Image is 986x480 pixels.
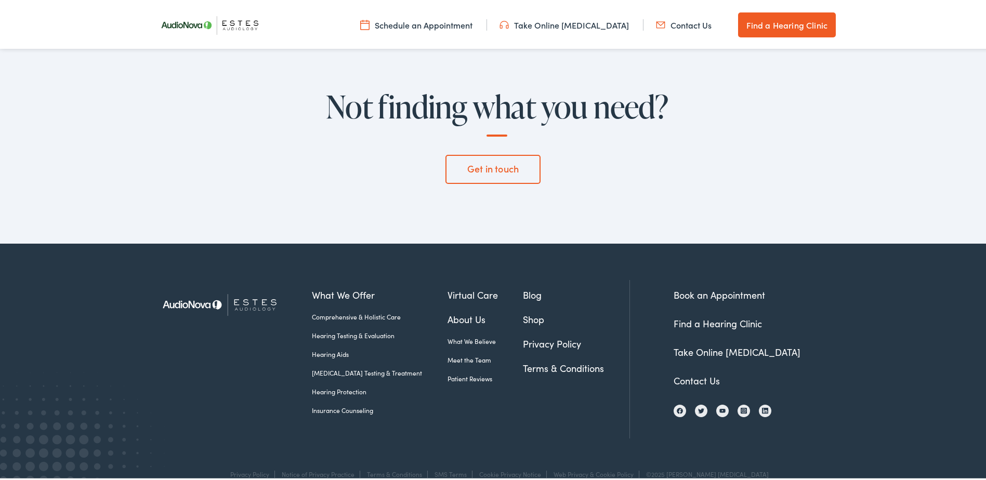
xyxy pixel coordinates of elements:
[312,366,448,376] a: [MEDICAL_DATA] Testing & Treatment
[641,469,769,476] div: ©2025 [PERSON_NAME] [MEDICAL_DATA]
[698,406,704,412] img: Twitter
[656,17,665,29] img: utility icon
[230,468,269,476] a: Privacy Policy
[312,286,448,300] a: What We Offer
[435,468,467,476] a: SMS Terms
[554,468,634,476] a: Web Privacy & Cookie Policy
[360,17,370,29] img: utility icon
[677,406,683,412] img: Facebook icon, indicating the presence of the site or brand on the social media platform.
[360,17,472,29] a: Schedule an Appointment
[154,278,294,327] img: Estes Audiology
[448,310,523,324] a: About Us
[448,286,523,300] a: Virtual Care
[523,310,629,324] a: Shop
[674,372,720,385] a: Contact Us
[674,315,762,328] a: Find a Hearing Clinic
[448,372,523,381] a: Patient Reviews
[674,343,800,356] a: Take Online [MEDICAL_DATA]
[499,17,629,29] a: Take Online [MEDICAL_DATA]
[523,359,629,373] a: Terms & Conditions
[310,87,684,135] h2: Not finding what you need?
[448,335,523,344] a: What We Believe
[499,17,509,29] img: utility icon
[312,348,448,357] a: Hearing Aids
[741,405,747,412] img: Instagram
[312,329,448,338] a: Hearing Testing & Evaluation
[674,286,765,299] a: Book an Appointment
[282,468,354,476] a: Notice of Privacy Practice
[479,468,541,476] a: Cookie Privacy Notice
[312,404,448,413] a: Insurance Counseling
[312,310,448,319] a: Comprehensive & Holistic Care
[448,353,523,363] a: Meet the Team
[738,10,836,35] a: Find a Hearing Clinic
[367,468,422,476] a: Terms & Conditions
[762,405,768,412] img: LinkedIn
[656,17,712,29] a: Contact Us
[523,335,629,349] a: Privacy Policy
[523,286,629,300] a: Blog
[445,153,540,182] a: Get in touch
[719,406,726,411] img: YouTube
[312,385,448,394] a: Hearing Protection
